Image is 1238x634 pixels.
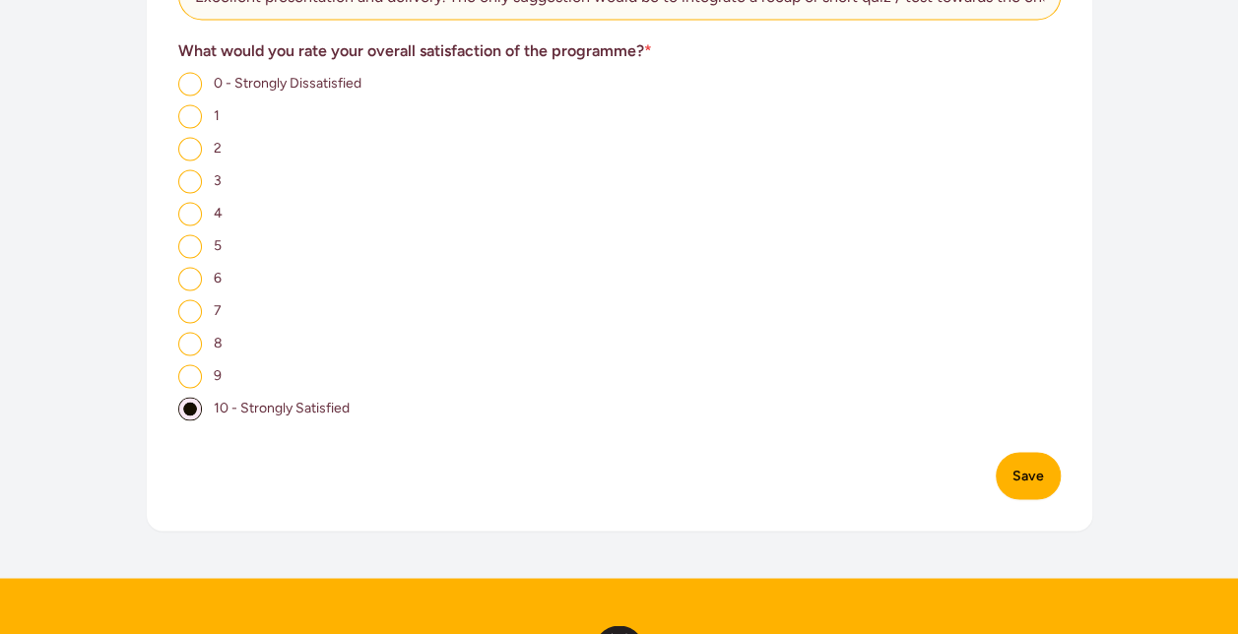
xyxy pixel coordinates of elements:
input: 9 [178,364,202,388]
span: 3 [214,172,222,189]
input: 4 [178,202,202,225]
input: 5 [178,234,202,258]
input: 8 [178,332,202,355]
span: 5 [214,237,222,254]
input: 2 [178,137,202,160]
span: 0 - Strongly Dissatisfied [214,75,361,92]
input: 3 [178,169,202,193]
span: 4 [214,205,223,222]
button: Save [996,452,1061,499]
span: 8 [214,335,223,351]
input: 6 [178,267,202,290]
input: 0 - Strongly Dissatisfied [178,72,202,95]
span: 2 [214,140,222,157]
span: 1 [214,107,220,124]
span: 10 - Strongly Satisfied [214,400,350,416]
span: 7 [214,302,222,319]
span: 6 [214,270,222,286]
input: 10 - Strongly Satisfied [178,397,202,420]
input: 1 [178,104,202,128]
span: 9 [214,367,222,384]
h3: What would you rate your overall satisfaction of the programme? [178,39,1061,63]
input: 7 [178,299,202,323]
